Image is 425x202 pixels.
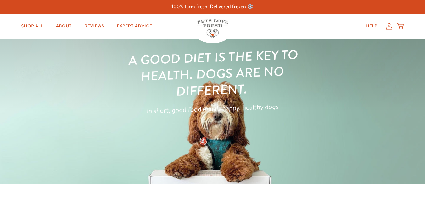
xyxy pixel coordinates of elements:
h1: A good diet is the key to health. Dogs are no different. [120,46,304,101]
a: Expert Advice [112,20,157,32]
a: Help [361,20,383,32]
a: Shop All [16,20,48,32]
a: About [51,20,77,32]
a: Reviews [79,20,109,32]
p: In short, good food equals happy, healthy dogs [122,100,304,118]
img: Pets Love Fresh [197,19,228,38]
